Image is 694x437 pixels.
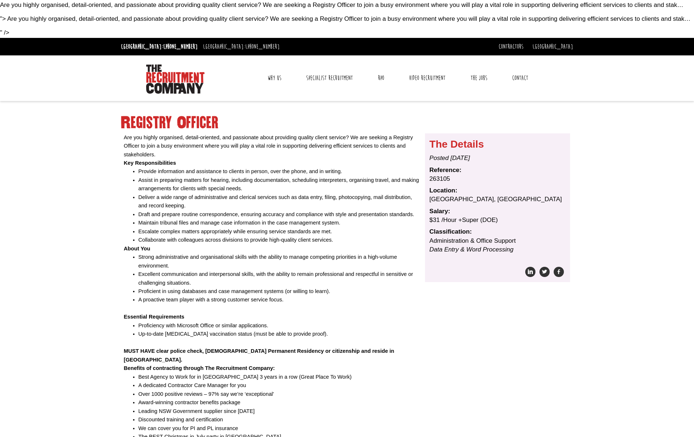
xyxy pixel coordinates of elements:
[465,69,493,87] a: The Jobs
[139,390,420,398] li: Over 1000 positive reviews – 97% say we’re ‘exceptional’
[139,253,420,270] li: Strong administrative and organisational skills with the ability to manage competing priorities i...
[139,398,420,407] li: Award-winning contractor benefits package
[533,43,573,51] a: [GEOGRAPHIC_DATA]
[139,321,420,330] li: Proficiency with Microsoft Office or similar applications.
[119,41,199,52] li: [GEOGRAPHIC_DATA]:
[429,175,566,183] dd: 263105
[429,166,566,175] dt: Reference:
[429,155,470,161] i: Posted [DATE]
[146,65,204,94] img: The Recruitment Company
[139,270,420,287] li: Excellent communication and interpersonal skills, with the ability to remain professional and res...
[507,69,534,87] a: Contact
[139,219,420,227] li: Maintain tribunal files and manage case information in the case management system.
[139,227,420,236] li: Escalate complex matters appropriately while ensuring service standards are met.
[139,381,420,390] li: A dedicated Contractor Care Manager for you
[429,227,566,236] dt: Classification:
[139,296,420,304] li: A proactive team player with a strong customer service focus.
[139,167,420,176] li: Provide information and assistance to clients in person, over the phone, and in writing.
[139,176,420,193] li: Assist in preparing matters for hearing, including documentation, scheduling interpreters, organi...
[429,237,566,254] dd: Administration & Office Support
[429,207,566,216] dt: Salary:
[139,415,420,424] li: Discounted training and certification
[139,424,420,433] li: We can cover you for PI and PL insurance
[124,348,394,362] b: MUST HAVE clear police check, [DEMOGRAPHIC_DATA] Permanent Residency or citizenship and reside in...
[121,116,573,129] h1: Registry Officer
[139,236,420,244] li: Collaborate with colleagues across divisions to provide high-quality client services.
[139,287,420,296] li: Proficient in using databases and case management systems (or willing to learn).
[139,210,420,219] li: Draft and prepare routine correspondence, ensuring accuracy and compliance with style and present...
[124,314,184,320] b: Essential Requirements
[429,139,566,150] h3: The Details
[245,43,280,51] a: [PHONE_NUMBER]
[429,195,566,204] dd: [GEOGRAPHIC_DATA], [GEOGRAPHIC_DATA]
[124,133,420,159] p: Are you highly organised, detail-oriented, and passionate about providing quality client service?...
[124,246,151,251] b: About You
[124,160,176,166] b: Key Responsibilities
[139,193,420,210] li: Deliver a wide range of administrative and clerical services such as data entry, filing, photocop...
[429,216,566,225] dd: $31 /Hour +Super (DOE)
[429,246,514,253] i: Data Entry & Word Processing
[124,365,275,371] b: Benefits of contracting through The Recruitment Company:
[373,69,390,87] a: RPO
[163,43,198,51] a: [PHONE_NUMBER]
[139,330,420,338] li: Up-to-date [MEDICAL_DATA] vaccination status (must be able to provide proof).
[201,41,281,52] li: [GEOGRAPHIC_DATA]:
[301,69,358,87] a: Specialist Recruitment
[429,186,566,195] dt: Location:
[262,69,287,87] a: Why Us
[499,43,523,51] a: Contractors
[139,373,420,381] li: Best Agency to Work for in [GEOGRAPHIC_DATA] 3 years in a row (Great Place To Work)
[403,69,451,87] a: Video Recruitment
[139,407,420,415] li: Leading NSW Government supplier since [DATE]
